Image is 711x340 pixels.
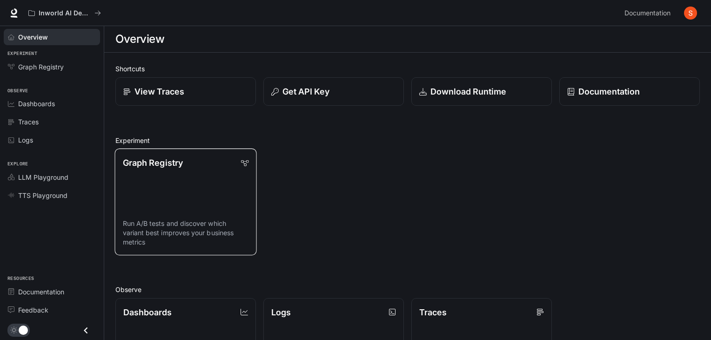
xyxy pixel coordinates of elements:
[4,29,100,45] a: Overview
[624,7,671,19] span: Documentation
[4,95,100,112] a: Dashboards
[681,4,700,22] button: User avatar
[75,321,96,340] button: Close drawer
[559,77,700,106] a: Documentation
[18,305,48,315] span: Feedback
[4,187,100,204] a: TTS Playground
[18,135,33,145] span: Logs
[18,117,39,127] span: Traces
[115,77,256,106] a: View Traces
[18,99,55,109] span: Dashboards
[18,172,68,182] span: LLM Playground
[419,306,447,319] p: Traces
[4,132,100,148] a: Logs
[4,59,100,75] a: Graph Registry
[621,4,677,22] a: Documentation
[578,85,640,98] p: Documentation
[684,7,697,20] img: User avatar
[115,30,164,48] h1: Overview
[18,62,64,72] span: Graph Registry
[263,77,404,106] button: Get API Key
[411,77,552,106] a: Download Runtime
[4,114,100,130] a: Traces
[282,85,329,98] p: Get API Key
[430,85,506,98] p: Download Runtime
[114,149,256,255] a: Graph RegistryRun A/B tests and discover which variant best improves your business metrics
[123,219,249,247] p: Run A/B tests and discover which variant best improves your business metrics
[24,4,105,22] button: All workspaces
[4,302,100,318] a: Feedback
[134,85,184,98] p: View Traces
[123,306,172,319] p: Dashboards
[115,136,700,145] h2: Experiment
[39,9,91,17] p: Inworld AI Demos
[115,285,700,294] h2: Observe
[4,169,100,185] a: LLM Playground
[4,284,100,300] a: Documentation
[18,287,64,297] span: Documentation
[18,190,67,200] span: TTS Playground
[19,325,28,335] span: Dark mode toggle
[123,156,183,169] p: Graph Registry
[18,32,48,42] span: Overview
[115,64,700,74] h2: Shortcuts
[271,306,291,319] p: Logs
